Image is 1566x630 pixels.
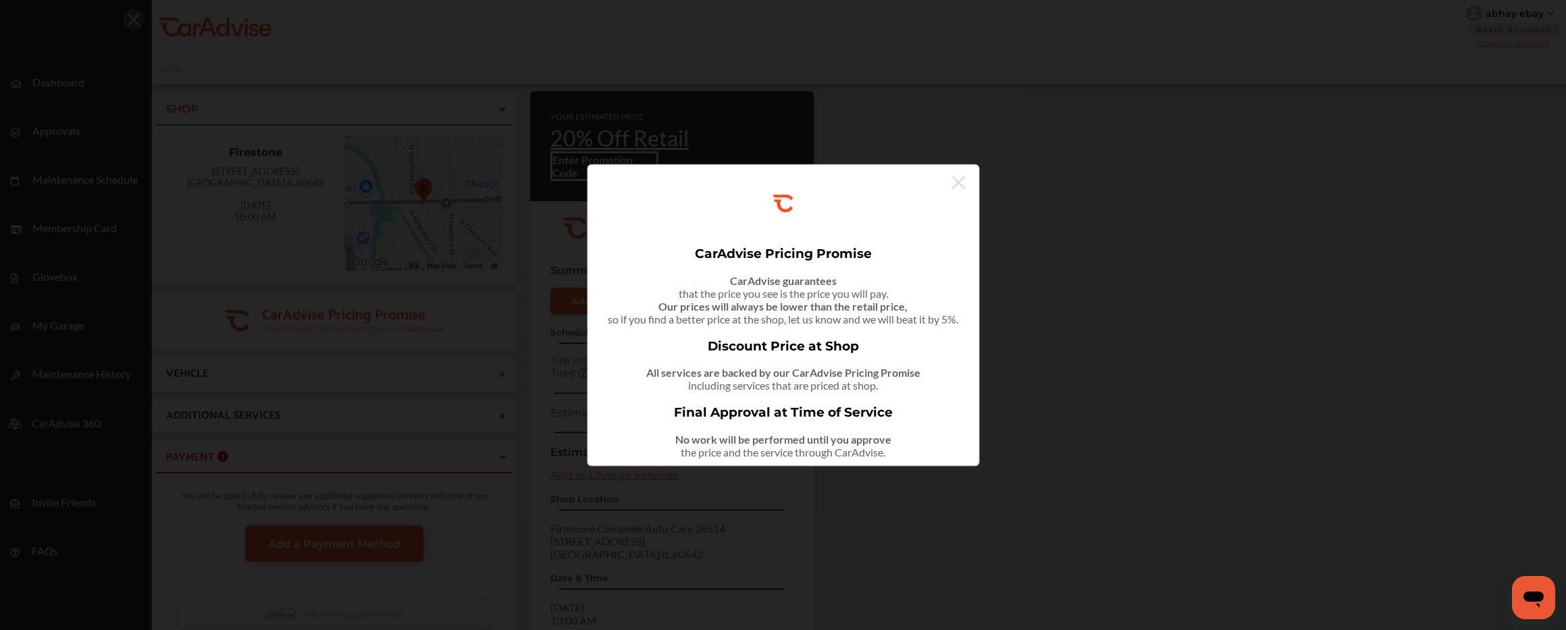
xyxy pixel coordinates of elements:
[608,300,958,313] strong: Our prices will always be lower than the retail price,
[608,367,958,379] strong: All services are backed by our CarAdvise Pricing Promise
[608,338,958,354] h3: Discount Price at Shop
[608,246,958,262] h3: CarAdvise Pricing Promise
[1512,576,1555,619] iframe: Button to launch messaging window
[608,274,958,287] strong: CarAdvise guarantees
[608,433,958,446] strong: No work will be performed until you approve
[608,404,958,420] h3: Final Approval at Time of Service
[588,234,978,458] div: that the price you see is the price you will pay. so if you find a better price at the shop, let ...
